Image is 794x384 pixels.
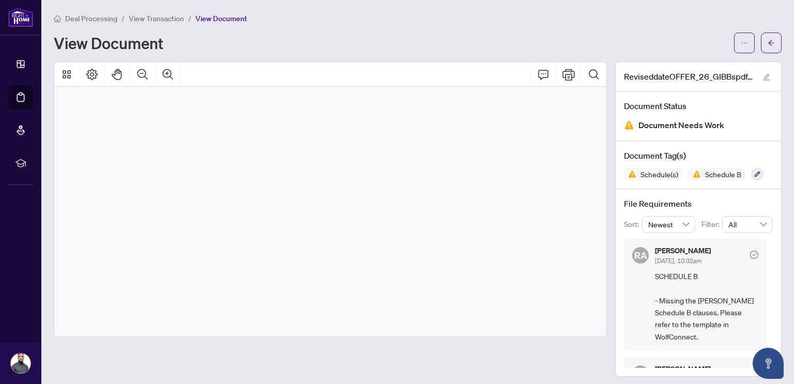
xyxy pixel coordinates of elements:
[763,73,770,81] span: edit
[624,120,634,130] img: Document Status
[11,354,30,373] img: Profile Icon
[634,366,647,381] span: RA
[624,70,753,83] span: ReviseddateOFFER_26_GIBBspdf.pdf
[195,14,247,23] span: View Document
[638,118,724,132] span: Document Needs Work
[741,39,748,47] span: ellipsis
[65,14,117,23] span: Deal Processing
[728,217,767,232] span: All
[701,219,722,230] p: Filter:
[768,39,775,47] span: arrow-left
[624,219,642,230] p: Sort:
[634,248,647,263] span: RA
[655,365,711,373] h5: [PERSON_NAME]
[689,168,701,180] img: Status Icon
[54,15,61,22] span: home
[624,100,773,112] h4: Document Status
[750,251,758,259] span: check-circle
[655,247,711,254] h5: [PERSON_NAME]
[655,270,758,343] span: SCHEDULE B - Missing the [PERSON_NAME] Schedule B clauses. Please refer to the template in WolfCo...
[121,12,125,24] li: /
[624,197,773,210] h4: File Requirements
[129,14,184,23] span: View Transaction
[636,171,682,178] span: Schedule(s)
[648,217,690,232] span: Newest
[753,348,784,379] button: Open asap
[54,35,163,51] h1: View Document
[624,168,636,180] img: Status Icon
[624,149,773,162] h4: Document Tag(s)
[8,8,33,27] img: logo
[701,171,745,178] span: Schedule B
[188,12,191,24] li: /
[655,257,701,265] span: [DATE], 10:32am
